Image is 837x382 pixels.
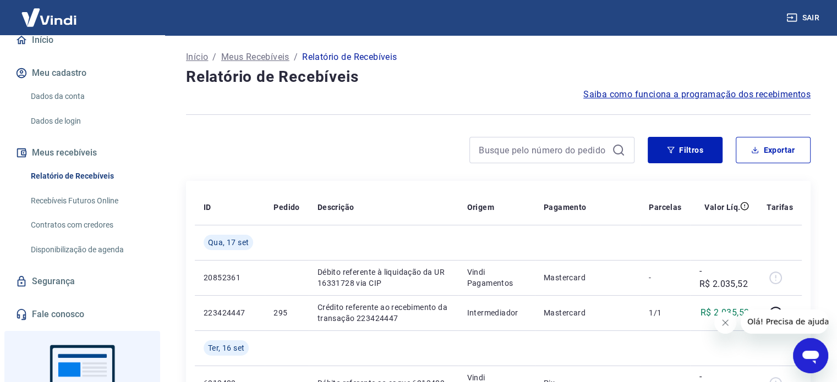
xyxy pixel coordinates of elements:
[467,307,526,318] p: Intermediador
[273,307,299,318] p: 295
[26,165,151,187] a: Relatório de Recebíveis
[13,28,151,52] a: Início
[701,306,749,319] p: R$ 2.035,52
[793,338,828,373] iframe: Botão para abrir a janela de mensagens
[26,85,151,108] a: Dados da conta
[318,202,354,213] p: Descrição
[467,202,494,213] p: Origem
[204,307,256,318] p: 223424447
[704,202,740,213] p: Valor Líq.
[318,302,450,324] p: Crédito referente ao recebimento da transação 223424447
[544,307,631,318] p: Mastercard
[294,51,298,64] p: /
[467,267,526,289] p: Vindi Pagamentos
[649,272,681,283] p: -
[208,237,249,248] span: Qua, 17 set
[479,142,608,158] input: Busque pelo número do pedido
[186,51,208,64] a: Início
[544,272,631,283] p: Mastercard
[318,267,450,289] p: Débito referente à liquidação da UR 16331728 via CIP
[221,51,289,64] a: Meus Recebíveis
[204,202,211,213] p: ID
[736,137,811,163] button: Exportar
[13,269,151,294] a: Segurança
[26,214,151,236] a: Contratos com credores
[208,342,244,353] span: Ter, 16 set
[699,264,749,291] p: -R$ 2.035,52
[302,51,397,64] p: Relatório de Recebíveis
[13,302,151,326] a: Fale conosco
[784,8,824,28] button: Sair
[273,202,299,213] p: Pedido
[186,66,811,88] h4: Relatório de Recebíveis
[13,61,151,85] button: Meu cadastro
[767,202,793,213] p: Tarifas
[26,190,151,212] a: Recebíveis Futuros Online
[741,309,828,334] iframe: Mensagem da empresa
[648,137,723,163] button: Filtros
[583,88,811,101] a: Saiba como funciona a programação dos recebimentos
[212,51,216,64] p: /
[13,141,151,165] button: Meus recebíveis
[544,202,587,213] p: Pagamento
[714,312,736,334] iframe: Fechar mensagem
[26,110,151,132] a: Dados de login
[649,202,681,213] p: Parcelas
[204,272,256,283] p: 20852361
[649,307,681,318] p: 1/1
[26,239,151,261] a: Disponibilização de agenda
[13,1,85,34] img: Vindi
[7,8,92,16] span: Olá! Precisa de ajuda?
